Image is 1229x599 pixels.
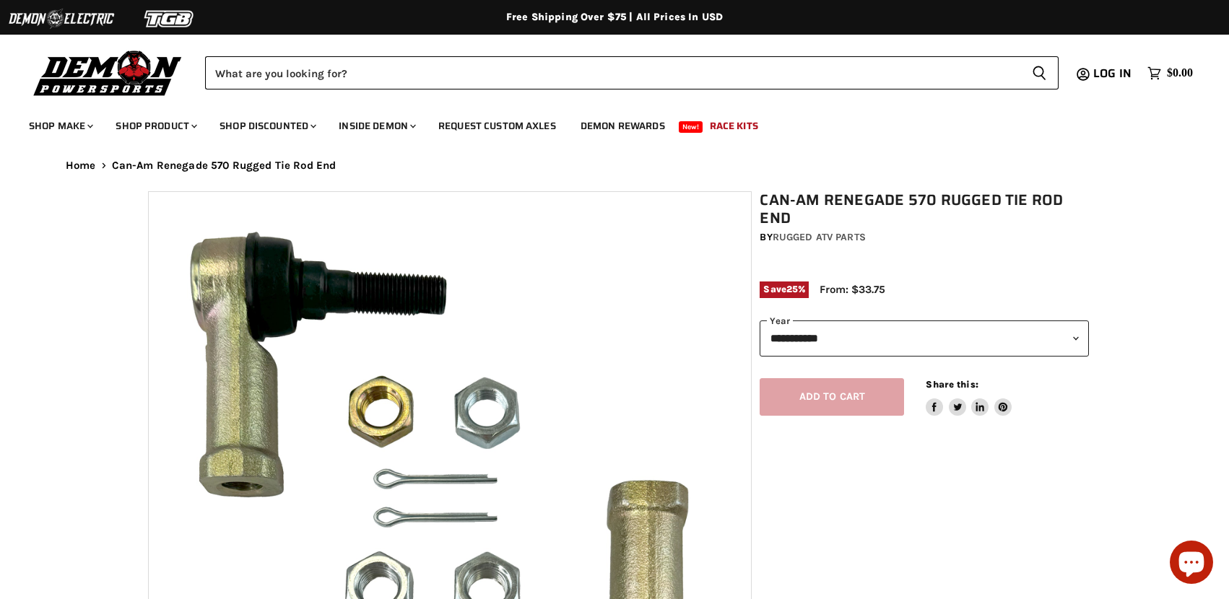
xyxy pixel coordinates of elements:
input: Search [205,56,1020,89]
a: Home [66,159,96,172]
a: Race Kits [699,111,769,141]
button: Search [1020,56,1059,89]
a: Shop Discounted [209,111,325,141]
span: Save % [760,281,809,297]
select: year [760,320,1089,356]
a: Log in [1087,67,1140,80]
span: Share this: [926,379,978,390]
span: Can-Am Renegade 570 Rugged Tie Rod End [112,159,336,172]
a: Demon Rewards [570,111,676,141]
ul: Main menu [18,105,1189,141]
a: Shop Make [18,111,102,141]
img: TGB Logo 2 [116,5,224,32]
a: Request Custom Axles [427,111,567,141]
a: Shop Product [105,111,206,141]
a: $0.00 [1140,63,1200,84]
a: Inside Demon [328,111,425,141]
a: Rugged ATV Parts [773,231,866,243]
span: Log in [1093,64,1132,82]
nav: Breadcrumbs [37,159,1192,172]
span: New! [679,121,703,133]
span: 25 [786,284,798,294]
span: $0.00 [1167,66,1193,80]
aside: Share this: [926,378,1012,416]
form: Product [205,56,1059,89]
img: Demon Electric Logo 2 [7,5,116,32]
div: Free Shipping Over $75 | All Prices In USD [37,11,1192,24]
span: From: $33.75 [820,283,885,296]
img: Demon Powersports [29,47,187,98]
h1: Can-Am Renegade 570 Rugged Tie Rod End [760,191,1089,227]
inbox-online-store-chat: Shopify online store chat [1165,541,1217,587]
div: by [760,229,1089,245]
